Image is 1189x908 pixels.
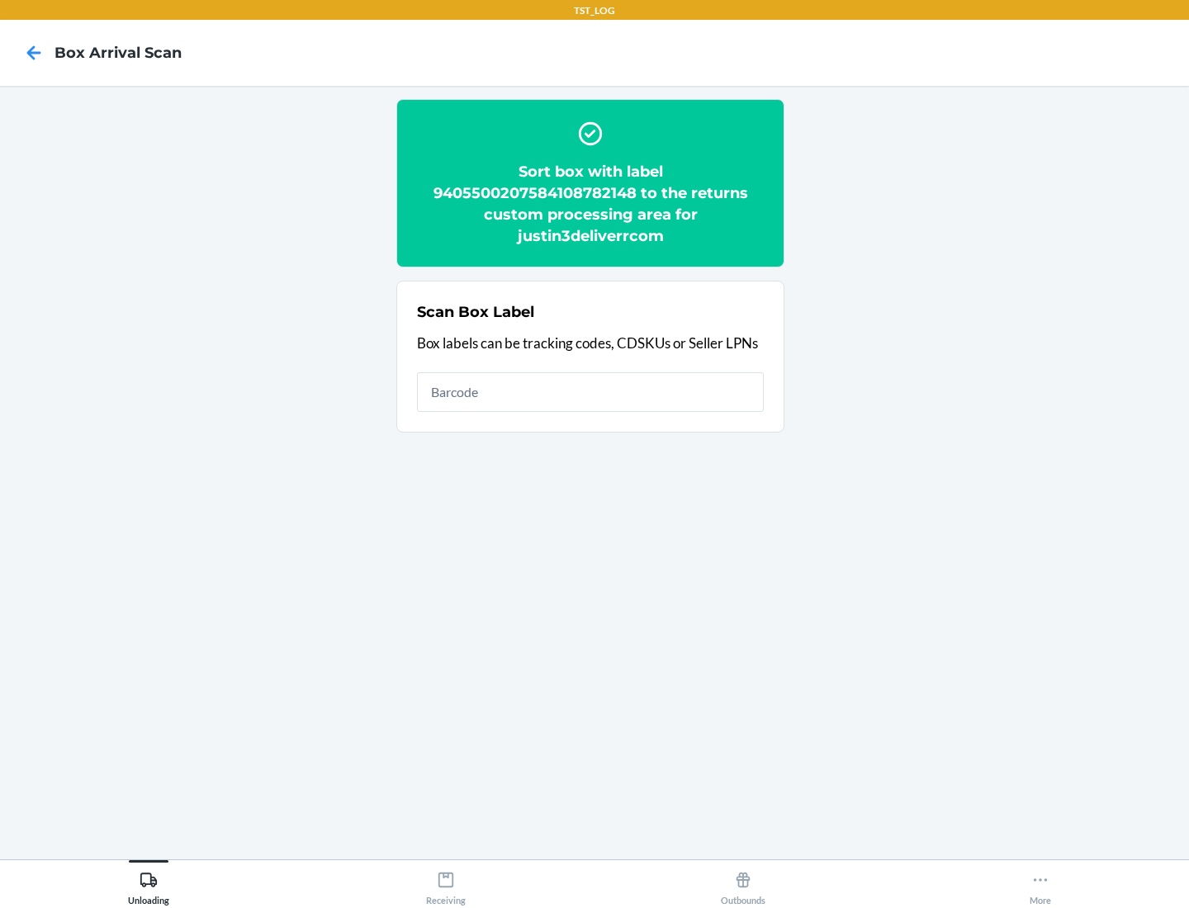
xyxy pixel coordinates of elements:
[574,3,615,18] p: TST_LOG
[297,860,594,906] button: Receiving
[426,864,466,906] div: Receiving
[417,333,764,354] p: Box labels can be tracking codes, CDSKUs or Seller LPNs
[128,864,169,906] div: Unloading
[892,860,1189,906] button: More
[1030,864,1051,906] div: More
[594,860,892,906] button: Outbounds
[54,42,182,64] h4: Box Arrival Scan
[417,301,534,323] h2: Scan Box Label
[417,372,764,412] input: Barcode
[721,864,765,906] div: Outbounds
[417,161,764,247] h2: Sort box with label 9405500207584108782148 to the returns custom processing area for justin3deliv...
